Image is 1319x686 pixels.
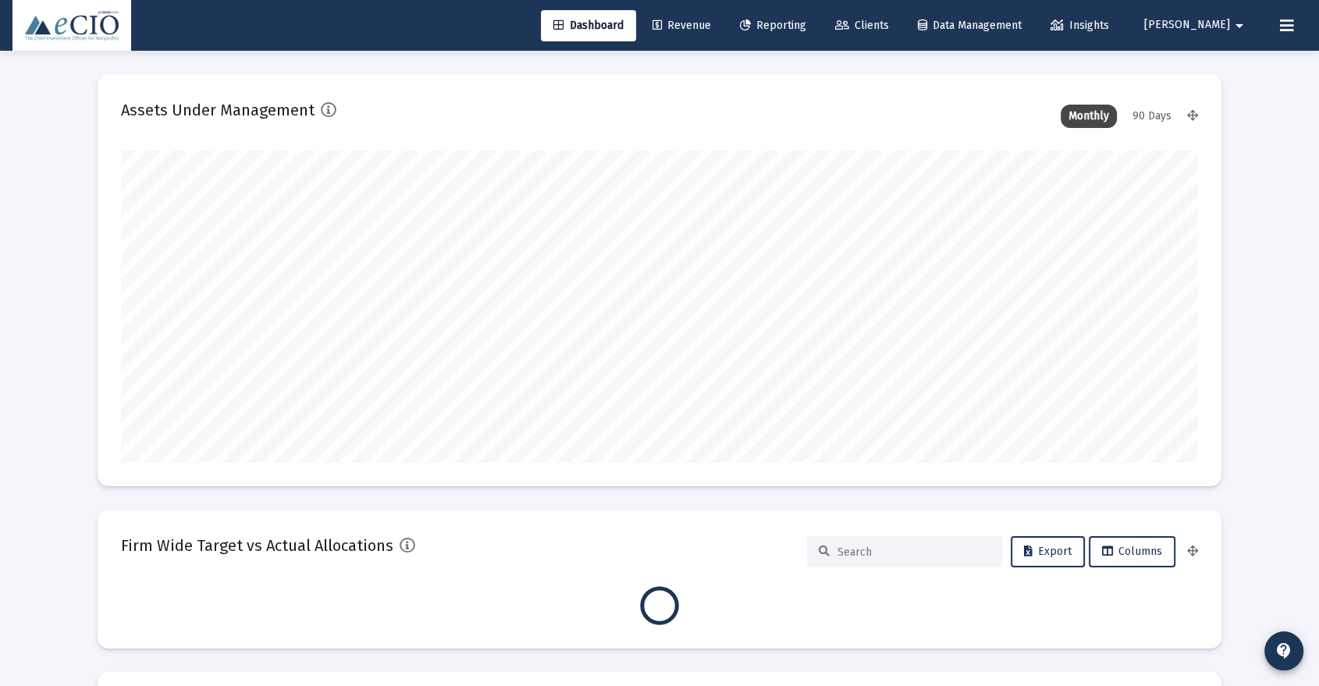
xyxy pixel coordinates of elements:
h2: Assets Under Management [121,98,315,123]
mat-icon: contact_support [1275,642,1293,660]
button: Columns [1089,536,1175,567]
mat-icon: arrow_drop_down [1230,10,1249,41]
span: Columns [1102,545,1162,558]
button: Export [1011,536,1085,567]
div: 90 Days [1125,105,1179,128]
span: Reporting [740,19,806,32]
h2: Firm Wide Target vs Actual Allocations [121,533,393,558]
span: [PERSON_NAME] [1144,19,1230,32]
button: [PERSON_NAME] [1125,9,1267,41]
a: Clients [823,10,901,41]
span: Clients [835,19,889,32]
span: Revenue [652,19,711,32]
img: Dashboard [24,10,119,41]
span: Dashboard [553,19,624,32]
span: Export [1024,545,1072,558]
div: Monthly [1061,105,1117,128]
input: Search [837,546,990,559]
a: Reporting [727,10,819,41]
a: Dashboard [541,10,636,41]
span: Data Management [918,19,1022,32]
a: Data Management [905,10,1034,41]
a: Revenue [640,10,723,41]
a: Insights [1038,10,1122,41]
span: Insights [1051,19,1109,32]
